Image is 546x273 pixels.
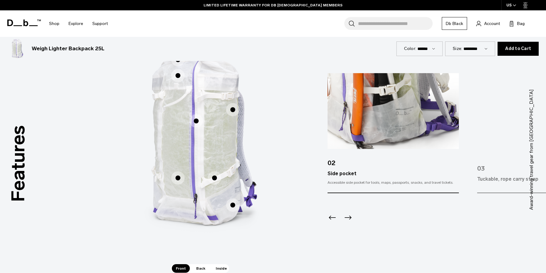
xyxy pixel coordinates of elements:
[108,27,291,264] div: 1 / 3
[404,45,417,52] label: Color:
[343,213,351,226] div: Next slide
[49,13,59,34] a: Shop
[509,20,525,27] button: Bag
[69,13,83,34] a: Explore
[32,45,105,53] h3: Weigh Lighter Backpack 25L
[505,46,531,51] span: Add to Cart
[498,42,539,56] button: Add to Cart
[484,20,500,27] span: Account
[517,20,525,27] span: Bag
[453,45,462,52] label: Size:
[328,213,336,226] div: Previous slide
[92,13,108,34] a: Support
[44,10,112,37] nav: Main Navigation
[328,73,459,193] div: 2 / 7
[328,170,459,177] div: Side pocket
[212,264,231,273] span: Inside
[172,264,190,273] span: Front
[328,151,459,170] div: 02
[204,2,342,8] a: LIMITED LIFETIME WARRANTY FOR DB [DEMOGRAPHIC_DATA] MEMBERS
[7,39,27,58] img: Weigh_Lighter_Backpack_25L_1.png
[476,20,500,27] a: Account
[4,126,32,202] h3: Features
[442,17,467,30] a: Db Black
[328,180,459,185] div: Accessible side pocket for tools, maps, passports, snacks, and travel tickets.
[192,264,209,273] span: Back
